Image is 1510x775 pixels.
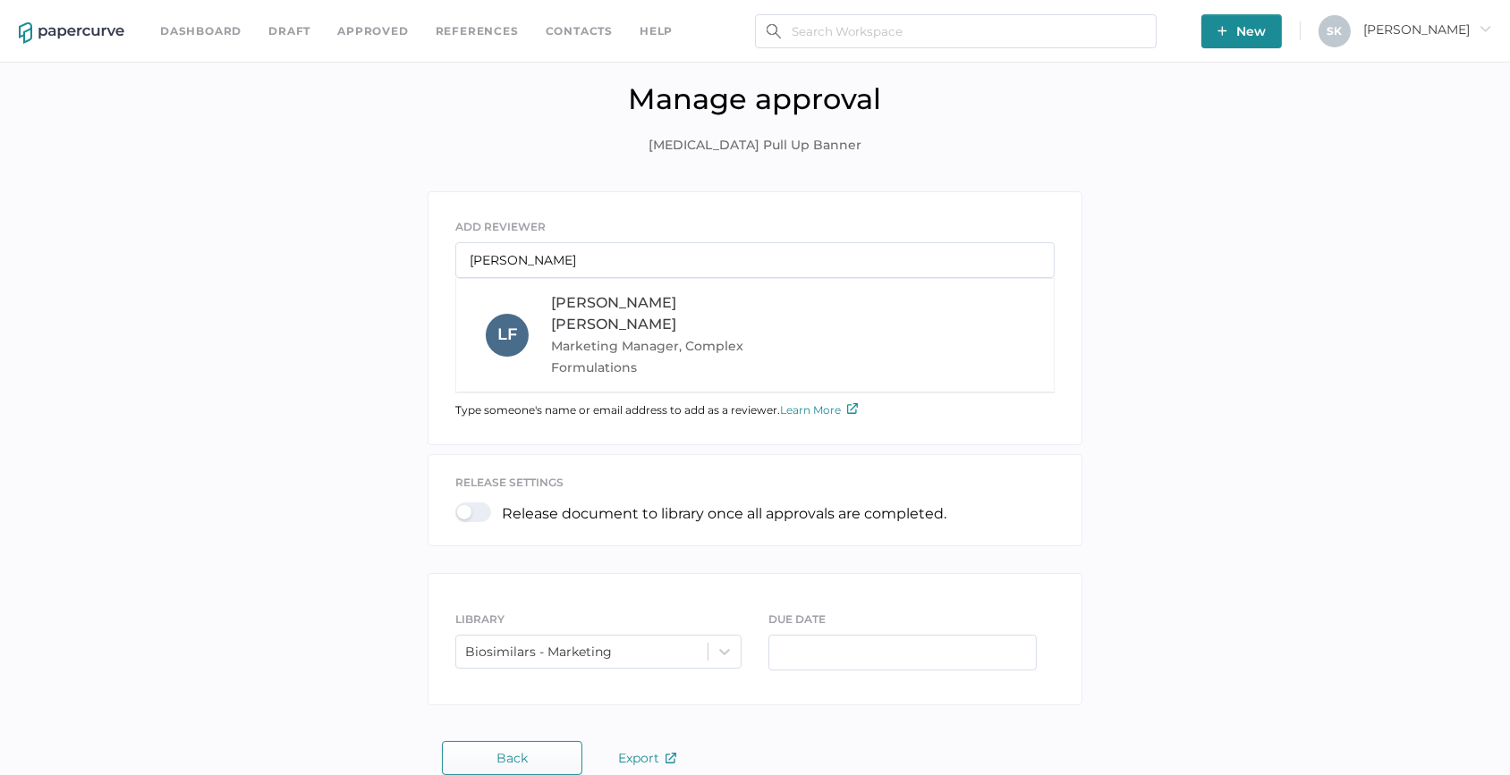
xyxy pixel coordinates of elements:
span: LIBRARY [455,612,505,626]
h1: Manage approval [13,81,1497,116]
a: Learn More [780,403,858,417]
input: Search Workspace [755,14,1157,48]
span: New [1217,14,1266,48]
img: plus-white.e19ec114.svg [1217,26,1227,36]
p: Release document to library once all approvals are completed. [502,505,946,522]
span: L F [497,324,517,344]
div: Biosimilars - Marketing [465,644,612,660]
span: Export [618,750,676,766]
a: Dashboard [160,21,242,41]
span: Marketing Manager, Complex Formulations [551,335,793,378]
span: S K [1328,24,1343,38]
a: Approved [337,21,408,41]
span: [PERSON_NAME] [PERSON_NAME] [551,294,676,333]
img: papercurve-logo-colour.7244d18c.svg [19,22,124,44]
div: help [640,21,673,41]
img: external-link-icon.7ec190a1.svg [847,403,858,414]
span: DUE DATE [768,612,826,626]
span: release settings [455,476,564,489]
span: Back [496,751,528,765]
input: Type a name or email [455,242,1055,278]
span: Type someone's name or email address to add as a reviewer. [455,403,858,417]
img: search.bf03fe8b.svg [767,24,781,38]
span: [MEDICAL_DATA] Pull Up Banner [649,136,861,156]
a: Contacts [546,21,613,41]
button: Export [600,741,694,775]
button: Back [442,741,582,775]
span: [PERSON_NAME] [1363,21,1491,38]
a: References [436,21,519,41]
img: external-link-icon.7ec190a1.svg [666,753,676,763]
span: ADD REVIEWER [455,220,546,233]
button: New [1201,14,1282,48]
i: arrow_right [1479,22,1491,35]
a: Draft [268,21,310,41]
